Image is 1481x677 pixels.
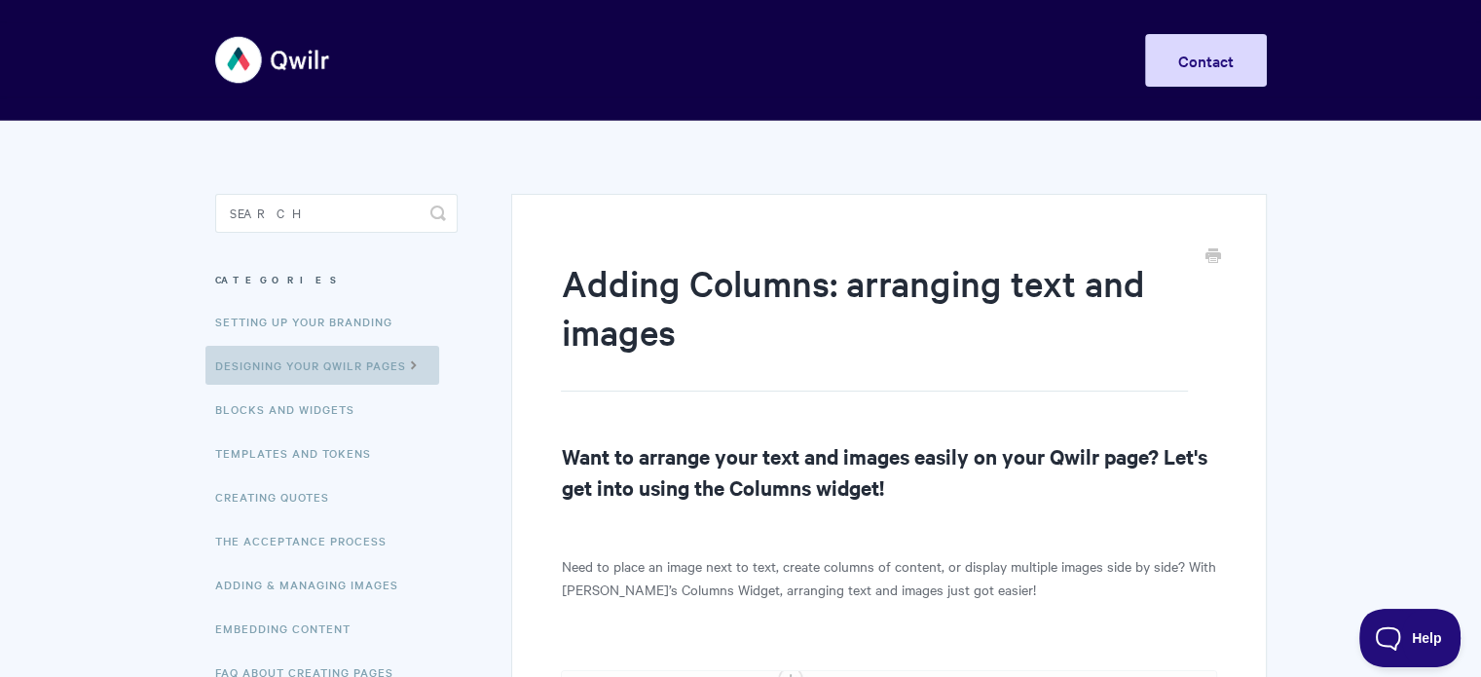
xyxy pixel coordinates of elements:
[215,433,386,472] a: Templates and Tokens
[215,521,401,560] a: The Acceptance Process
[1205,246,1221,268] a: Print this Article
[215,302,407,341] a: Setting up your Branding
[1145,34,1267,87] a: Contact
[205,346,439,385] a: Designing Your Qwilr Pages
[215,477,344,516] a: Creating Quotes
[215,390,369,429] a: Blocks and Widgets
[561,258,1187,392] h1: Adding Columns: arranging text and images
[215,23,331,96] img: Qwilr Help Center
[1359,609,1462,667] iframe: Toggle Customer Support
[561,440,1216,503] h2: Want to arrange your text and images easily on your Qwilr page? Let's get into using the Columns ...
[215,194,458,233] input: Search
[215,609,365,648] a: Embedding Content
[561,554,1216,601] p: Need to place an image next to text, create columns of content, or display multiple images side b...
[215,565,413,604] a: Adding & Managing Images
[215,262,458,297] h3: Categories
